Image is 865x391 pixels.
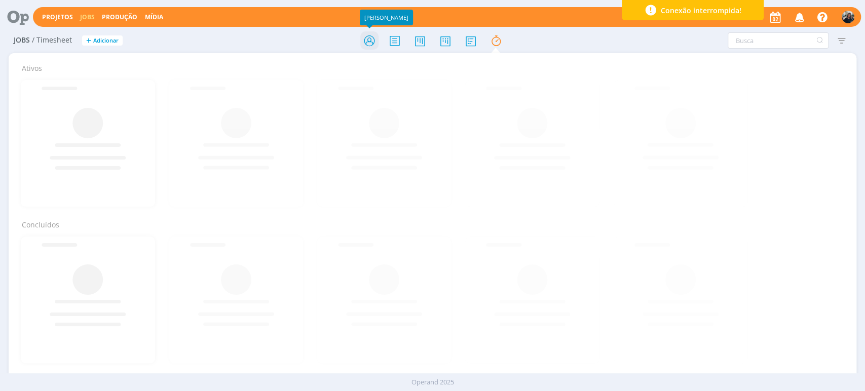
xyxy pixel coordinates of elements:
[14,36,30,45] span: Jobs
[42,13,73,21] a: Projetos
[77,13,98,21] button: Jobs
[145,13,163,21] a: Mídia
[142,13,166,21] button: Mídia
[841,8,855,26] button: M
[661,5,741,16] span: Conexão interrompida!
[32,36,72,45] span: / Timesheet
[86,35,91,46] span: +
[99,13,140,21] button: Produção
[39,13,76,21] button: Projetos
[842,11,854,23] img: M
[728,32,829,49] input: Busca
[22,57,851,73] h2: Ativos
[93,37,119,44] span: Adicionar
[82,35,123,46] button: +Adicionar
[102,13,137,21] a: Produção
[80,13,95,21] a: Jobs
[22,214,851,229] h2: Concluídos
[360,10,413,25] div: [PERSON_NAME]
